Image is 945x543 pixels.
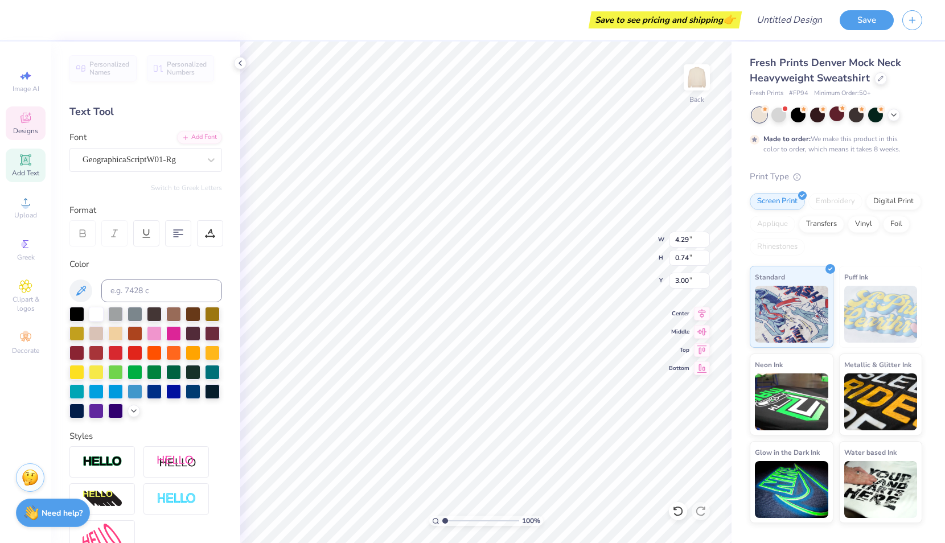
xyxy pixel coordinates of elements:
[747,9,831,31] input: Untitled Design
[669,310,689,318] span: Center
[669,364,689,372] span: Bottom
[866,193,921,210] div: Digital Print
[157,492,196,505] img: Negative Space
[12,168,39,178] span: Add Text
[755,359,783,371] span: Neon Ink
[522,516,540,526] span: 100 %
[844,359,911,371] span: Metallic & Glitter Ink
[844,461,918,518] img: Water based Ink
[848,216,880,233] div: Vinyl
[167,60,207,76] span: Personalized Numbers
[755,373,828,430] img: Neon Ink
[689,94,704,105] div: Back
[750,193,805,210] div: Screen Print
[669,346,689,354] span: Top
[83,455,122,468] img: Stroke
[750,238,805,256] div: Rhinestones
[844,446,897,458] span: Water based Ink
[814,89,871,98] span: Minimum Order: 50 +
[83,490,122,508] img: 3d Illusion
[750,56,901,85] span: Fresh Prints Denver Mock Neck Heavyweight Sweatshirt
[669,328,689,336] span: Middle
[789,89,808,98] span: # FP94
[755,461,828,518] img: Glow in the Dark Ink
[844,286,918,343] img: Puff Ink
[750,216,795,233] div: Applique
[69,131,87,144] label: Font
[69,104,222,120] div: Text Tool
[69,204,223,217] div: Format
[763,134,903,154] div: We make this product in this color to order, which means it takes 8 weeks.
[177,131,222,144] div: Add Font
[13,84,39,93] span: Image AI
[685,66,708,89] img: Back
[69,258,222,271] div: Color
[42,508,83,519] strong: Need help?
[840,10,894,30] button: Save
[750,170,922,183] div: Print Type
[883,216,910,233] div: Foil
[755,271,785,283] span: Standard
[844,373,918,430] img: Metallic & Glitter Ink
[723,13,736,26] span: 👉
[157,455,196,469] img: Shadow
[69,430,222,443] div: Styles
[591,11,739,28] div: Save to see pricing and shipping
[12,346,39,355] span: Decorate
[151,183,222,192] button: Switch to Greek Letters
[799,216,844,233] div: Transfers
[6,295,46,313] span: Clipart & logos
[755,286,828,343] img: Standard
[17,253,35,262] span: Greek
[763,134,811,143] strong: Made to order:
[808,193,862,210] div: Embroidery
[101,279,222,302] input: e.g. 7428 c
[14,211,37,220] span: Upload
[13,126,38,135] span: Designs
[844,271,868,283] span: Puff Ink
[750,89,783,98] span: Fresh Prints
[89,60,130,76] span: Personalized Names
[755,446,820,458] span: Glow in the Dark Ink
